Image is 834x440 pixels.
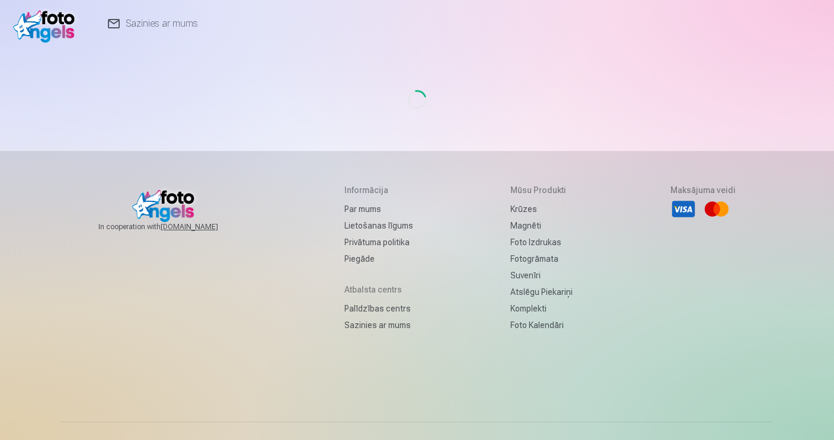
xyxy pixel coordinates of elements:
[344,201,413,217] a: Par mums
[161,222,247,232] a: [DOMAIN_NAME]
[670,184,736,196] h5: Maksājuma veidi
[510,267,573,284] a: Suvenīri
[510,284,573,300] a: Atslēgu piekariņi
[344,184,413,196] h5: Informācija
[344,317,413,333] a: Sazinies ar mums
[704,196,730,222] li: Mastercard
[510,184,573,196] h5: Mūsu produkti
[344,217,413,234] a: Lietošanas līgums
[510,250,573,267] a: Fotogrāmata
[344,250,413,267] a: Piegāde
[510,201,573,217] a: Krūzes
[344,284,413,296] h5: Atbalsta centrs
[344,234,413,250] a: Privātuma politika
[510,300,573,317] a: Komplekti
[344,300,413,317] a: Palīdzības centrs
[98,222,247,232] span: In cooperation with
[510,317,573,333] a: Foto kalendāri
[670,196,696,222] li: Visa
[13,5,81,43] img: /v1
[510,234,573,250] a: Foto izdrukas
[510,217,573,234] a: Magnēti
